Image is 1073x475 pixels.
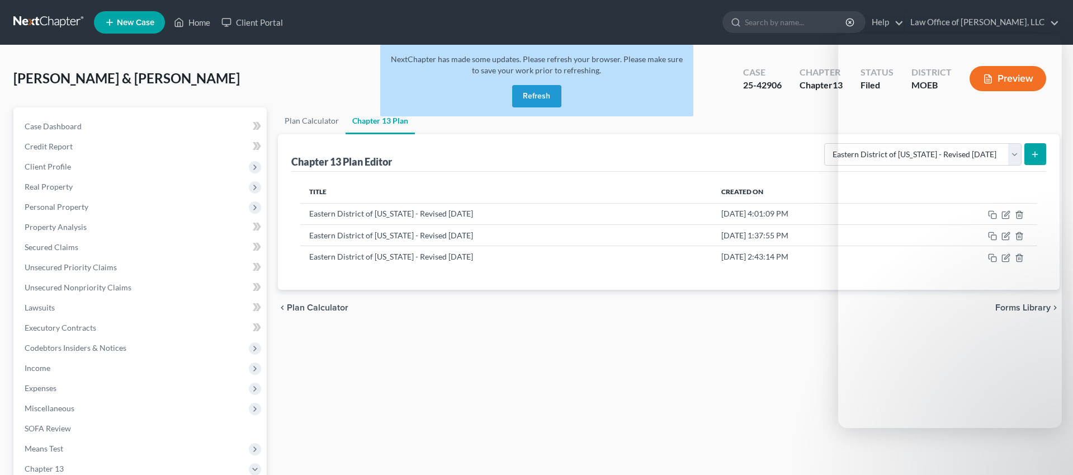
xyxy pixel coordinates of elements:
span: Means Test [25,444,63,453]
span: Chapter 13 [25,464,64,473]
a: Chapter 13 Plan [346,107,415,134]
a: Help [866,12,904,32]
th: Title [300,181,712,203]
span: Codebtors Insiders & Notices [25,343,126,352]
td: [DATE] 4:01:09 PM [712,203,905,224]
div: 25-42906 [743,79,782,92]
td: Eastern District of [US_STATE] - Revised [DATE] [300,224,712,246]
td: [DATE] 1:37:55 PM [712,224,905,246]
span: Personal Property [25,202,88,211]
button: chevron_left Plan Calculator [278,303,348,312]
span: Real Property [25,182,73,191]
a: Law Office of [PERSON_NAME], LLC [905,12,1059,32]
a: Case Dashboard [16,116,267,137]
span: SOFA Review [25,424,71,433]
span: Income [25,363,50,373]
span: Client Profile [25,162,71,171]
span: Unsecured Priority Claims [25,262,117,272]
a: Secured Claims [16,237,267,257]
button: Refresh [512,85,561,107]
span: New Case [117,18,154,27]
a: Executory Contracts [16,318,267,338]
a: Unsecured Nonpriority Claims [16,278,267,298]
a: Lawsuits [16,298,267,318]
span: Secured Claims [25,242,78,252]
span: NextChapter has made some updates. Please refresh your browser. Please make sure to save your wor... [391,54,683,75]
span: Property Analysis [25,222,87,232]
span: Miscellaneous [25,403,74,413]
span: Case Dashboard [25,121,82,131]
span: Credit Report [25,142,73,151]
div: Case [743,66,782,79]
div: Chapter [800,79,843,92]
span: Executory Contracts [25,323,96,332]
a: Unsecured Priority Claims [16,257,267,278]
div: Chapter [800,66,843,79]
span: Lawsuits [25,303,55,312]
th: Created On [712,181,905,203]
a: SOFA Review [16,418,267,439]
a: Property Analysis [16,217,267,237]
a: Credit Report [16,137,267,157]
a: Home [168,12,216,32]
td: Eastern District of [US_STATE] - Revised [DATE] [300,246,712,267]
td: Eastern District of [US_STATE] - Revised [DATE] [300,203,712,224]
input: Search by name... [745,12,847,32]
span: [PERSON_NAME] & [PERSON_NAME] [13,70,240,86]
span: 13 [833,79,843,90]
td: [DATE] 2:43:14 PM [712,246,905,267]
span: Unsecured Nonpriority Claims [25,283,131,292]
i: chevron_left [278,303,287,312]
span: Plan Calculator [287,303,348,312]
iframe: Intercom live chat [838,34,1062,428]
a: Plan Calculator [278,107,346,134]
iframe: Intercom live chat [1035,437,1062,464]
div: Chapter 13 Plan Editor [291,155,392,168]
span: Expenses [25,383,56,393]
a: Client Portal [216,12,289,32]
